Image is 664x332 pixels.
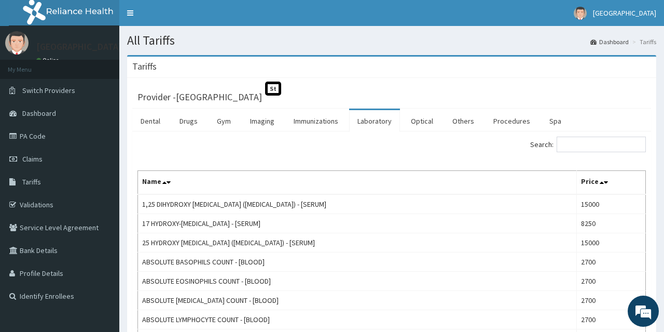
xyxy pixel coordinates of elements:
p: [GEOGRAPHIC_DATA] [36,42,122,51]
input: Search: [557,137,646,152]
td: 2700 [576,272,645,291]
td: 1,25 DIHYDROXY [MEDICAL_DATA] ([MEDICAL_DATA]) - [SERUM] [138,194,577,214]
h3: Tariffs [132,62,157,71]
a: Immunizations [285,110,347,132]
th: Price [576,171,645,195]
td: 8250 [576,214,645,233]
a: Dashboard [590,37,629,46]
div: Chat with us now [54,58,174,72]
a: Optical [403,110,441,132]
span: Dashboard [22,109,56,118]
a: Online [36,57,61,64]
span: Tariffs [22,177,41,187]
textarea: Type your message and hit 'Enter' [5,221,198,258]
a: Others [444,110,482,132]
td: ABSOLUTE BASOPHILS COUNT - [BLOOD] [138,253,577,272]
td: ABSOLUTE EOSINOPHILS COUNT - [BLOOD] [138,272,577,291]
a: Gym [209,110,239,132]
a: Spa [541,110,570,132]
span: [GEOGRAPHIC_DATA] [593,8,656,18]
h1: All Tariffs [127,34,656,47]
div: Minimize live chat window [170,5,195,30]
img: User Image [574,7,587,20]
td: 2700 [576,291,645,310]
span: St [265,82,281,96]
a: Procedures [485,110,538,132]
a: Laboratory [349,110,400,132]
a: Drugs [171,110,206,132]
td: 2700 [576,253,645,272]
td: 15000 [576,194,645,214]
span: We're online! [60,100,143,205]
td: ABSOLUTE LYMPHOCYTE COUNT - [BLOOD] [138,310,577,329]
td: 2700 [576,310,645,329]
td: ABSOLUTE [MEDICAL_DATA] COUNT - [BLOOD] [138,291,577,310]
th: Name [138,171,577,195]
label: Search: [530,137,646,152]
h3: Provider - [GEOGRAPHIC_DATA] [137,92,262,102]
li: Tariffs [630,37,656,46]
a: Dental [132,110,169,132]
td: 15000 [576,233,645,253]
a: Imaging [242,110,283,132]
td: 17 HYDROXY-[MEDICAL_DATA] - [SERUM] [138,214,577,233]
td: 25 HYDROXY [MEDICAL_DATA] ([MEDICAL_DATA]) - [SERUM] [138,233,577,253]
img: d_794563401_company_1708531726252_794563401 [19,52,42,78]
span: Switch Providers [22,86,75,95]
img: User Image [5,31,29,55]
span: Claims [22,154,43,164]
